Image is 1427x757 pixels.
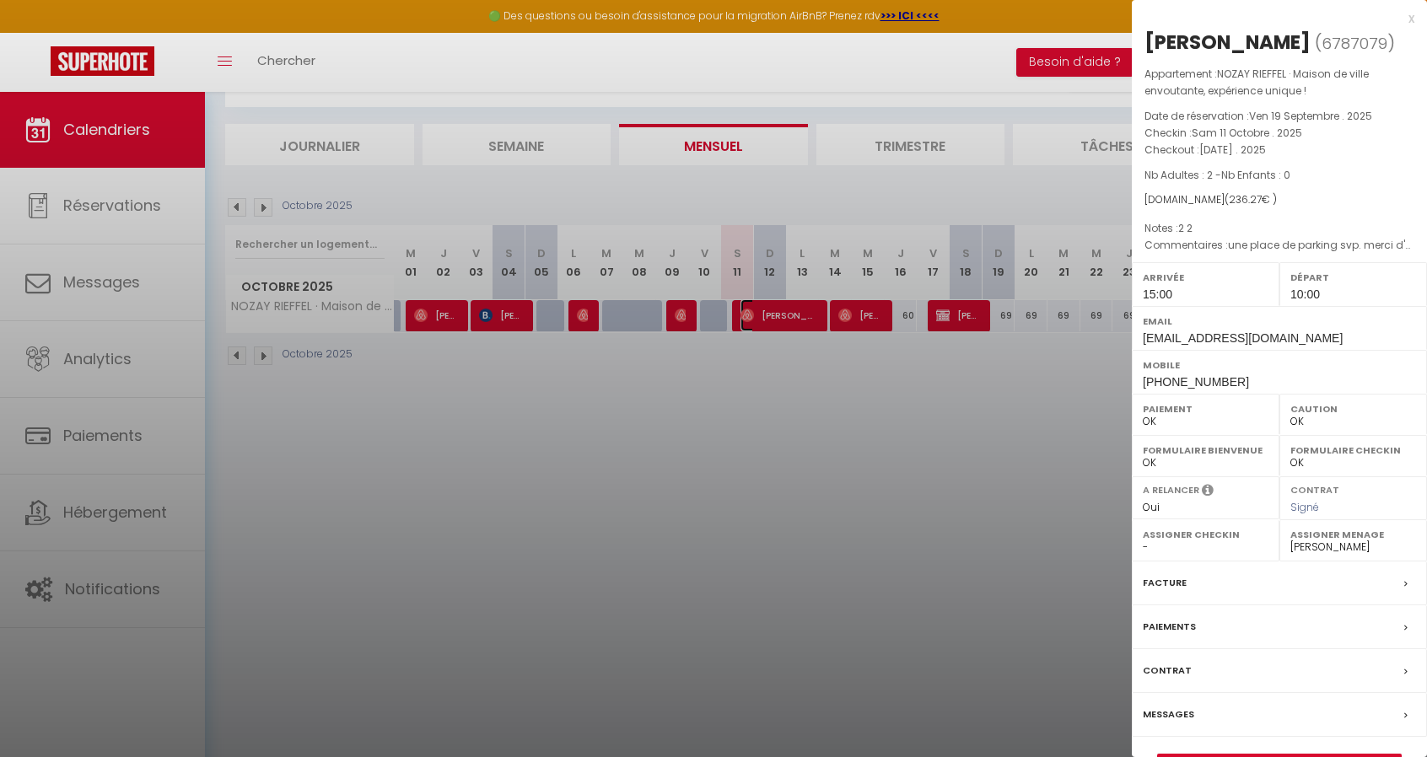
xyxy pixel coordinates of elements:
[1143,287,1172,301] span: 15:00
[1221,168,1290,182] span: Nb Enfants : 0
[1144,125,1414,142] p: Checkin :
[1315,31,1395,55] span: ( )
[1290,400,1416,417] label: Caution
[1290,287,1320,301] span: 10:00
[1229,192,1262,207] span: 236.27
[1144,192,1414,208] div: [DOMAIN_NAME]
[1143,269,1268,286] label: Arrivée
[1144,67,1369,98] span: NOZAY RIEFFEL · Maison de ville envoutante, expérience unique !
[1249,109,1372,123] span: Ven 19 Septembre . 2025
[1144,168,1290,182] span: Nb Adultes : 2 -
[1199,142,1266,157] span: [DATE] . 2025
[1178,221,1193,235] span: 2 2
[1143,357,1416,373] label: Mobile
[1290,483,1339,494] label: Contrat
[1143,442,1268,459] label: Formulaire Bienvenue
[1143,375,1249,389] span: [PHONE_NUMBER]
[1322,33,1387,54] span: 6787079
[1290,442,1416,459] label: Formulaire Checkin
[1143,526,1268,543] label: Assigner Checkin
[1143,331,1343,345] span: [EMAIL_ADDRESS][DOMAIN_NAME]
[1132,8,1414,29] div: x
[1143,313,1416,330] label: Email
[1202,483,1214,502] i: Sélectionner OUI si vous souhaiter envoyer les séquences de messages post-checkout
[1290,526,1416,543] label: Assigner Menage
[1225,192,1277,207] span: ( € )
[1290,269,1416,286] label: Départ
[1143,574,1187,592] label: Facture
[1290,500,1319,514] span: Signé
[1143,400,1268,417] label: Paiement
[1192,126,1302,140] span: Sam 11 Octobre . 2025
[1144,237,1414,254] p: Commentaires :
[1144,66,1414,99] p: Appartement :
[1143,483,1199,497] label: A relancer
[1143,706,1194,723] label: Messages
[1144,220,1414,237] p: Notes :
[1143,618,1196,636] label: Paiements
[1143,662,1192,679] label: Contrat
[1144,29,1311,56] div: [PERSON_NAME]
[1144,142,1414,158] p: Checkout :
[1144,108,1414,125] p: Date de réservation :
